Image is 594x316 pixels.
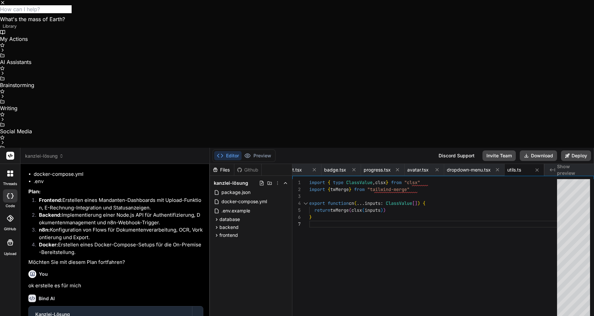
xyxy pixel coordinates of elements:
span: import [309,186,325,192]
span: function [328,200,349,206]
span: frontend [219,232,238,238]
div: 6 [292,214,301,221]
span: ) [380,207,383,213]
li: Implementierung einer Node.js API für Authentifizierung, Dokumentenmanagement und n8n-Webhook-Tri... [34,211,203,226]
span: cn [349,200,354,206]
strong: Backend: [39,212,62,218]
span: package.json [221,188,251,196]
span: { [423,200,425,206]
span: ClassValue [386,200,412,206]
span: clsx [351,207,362,213]
li: .env [34,178,203,185]
span: backend [219,224,239,231]
span: database [219,216,240,223]
span: import [309,179,325,185]
span: type [333,179,344,185]
div: Files [210,167,234,173]
strong: Frontend: [39,197,62,203]
button: Invite Team [482,150,516,161]
label: Upload [4,251,16,257]
label: threads [3,181,17,187]
span: inputs [365,200,380,206]
span: from [354,186,365,192]
span: ( [354,200,357,206]
h6: Bind AI [39,295,55,302]
span: inputs [365,207,380,213]
span: { [328,179,330,185]
span: } [386,179,388,185]
strong: n8n: [39,227,50,233]
div: 7 [292,221,301,228]
span: } [309,214,312,220]
h6: You [39,271,48,277]
button: Download [520,150,557,161]
div: 5 [292,207,301,214]
span: ) [383,207,386,213]
span: alert.tsx [284,167,302,173]
span: return [314,207,330,213]
p: Möchten Sie mit diesem Plan fortfahren? [28,259,203,266]
span: kanzlei-lösung [25,153,64,159]
li: Erstellen eines Mandanten-Dashboards mit Upload-Funktion, E-Rechnung-Integration und Statusanzeigen. [34,197,203,211]
span: ( [349,207,351,213]
button: Deploy [561,150,591,161]
span: ] [415,200,417,206]
span: avatar.tsx [407,167,429,173]
span: progress.tsx [364,167,391,173]
div: Click to collapse the range. [301,200,310,207]
button: Preview [242,151,274,160]
span: dropdown-menu.tsx [447,167,491,173]
div: 4 [292,200,301,207]
span: clsx [375,179,386,185]
div: Github [234,167,261,173]
span: ( [362,207,365,213]
span: , [373,179,375,185]
strong: Docker: [39,241,58,248]
span: "clsx" [404,179,420,185]
span: .env.example [221,207,251,215]
label: GitHub [4,226,16,232]
span: export [309,200,325,206]
div: Library [3,23,228,30]
li: Konfiguration von Flows für Dokumentenverarbeitung, OCR, Vorkontierung und Export. [34,226,203,241]
button: Editor [214,151,242,160]
span: { [328,186,330,192]
span: : [380,200,383,206]
label: code [6,203,15,209]
div: 1 [292,179,301,186]
div: 2 [292,186,301,193]
span: [ [412,200,415,206]
span: } [349,186,351,192]
span: twMerge [330,186,349,192]
span: ClassValue [346,179,373,185]
span: ... [357,200,365,206]
span: docker-compose.yml [221,198,268,205]
div: Discord Support [435,150,478,161]
span: utils.ts [507,167,521,173]
div: 3 [292,193,301,200]
span: twMerge [330,207,349,213]
strong: Plan: [28,188,41,195]
li: Erstellen eines Docker-Compose-Setups für die On-Premise-Bereitstellung. [34,241,203,256]
span: from [391,179,402,185]
span: badge.tsx [324,167,346,173]
li: docker-compose.yml [34,171,203,178]
p: ok erstelle es für mich [28,282,203,290]
span: kanzlei-lösung [214,180,248,186]
span: "tailwind-merge" [367,186,410,192]
span: Show preview [557,163,589,176]
span: ) [417,200,420,206]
